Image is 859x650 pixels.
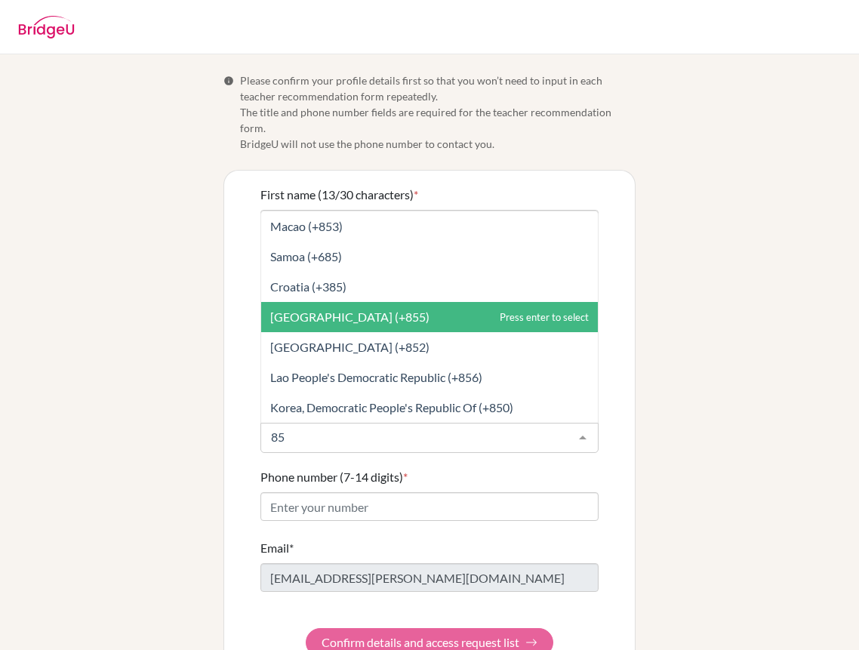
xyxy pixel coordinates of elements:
span: Macao (+853) [270,219,343,233]
span: Lao People's Democratic Republic (+856) [270,370,482,384]
span: [GEOGRAPHIC_DATA] (+852) [270,340,429,354]
input: Select a code [267,430,568,445]
span: Samoa (+685) [270,249,342,263]
input: Enter your number [260,492,599,521]
span: [GEOGRAPHIC_DATA] (+855) [270,310,429,324]
input: Enter your first name [260,210,599,239]
label: First name (13/30 characters) [260,186,418,204]
span: Korea, Democratic People's Republic Of (+850) [270,400,513,414]
span: Croatia (+385) [270,279,346,294]
span: Info [223,75,234,86]
label: Email* [260,539,294,557]
img: BridgeU logo [18,16,75,39]
span: Please confirm your profile details first so that you won’t need to input in each teacher recomme... [240,72,636,152]
label: Phone number (7-14 digits) [260,468,408,486]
